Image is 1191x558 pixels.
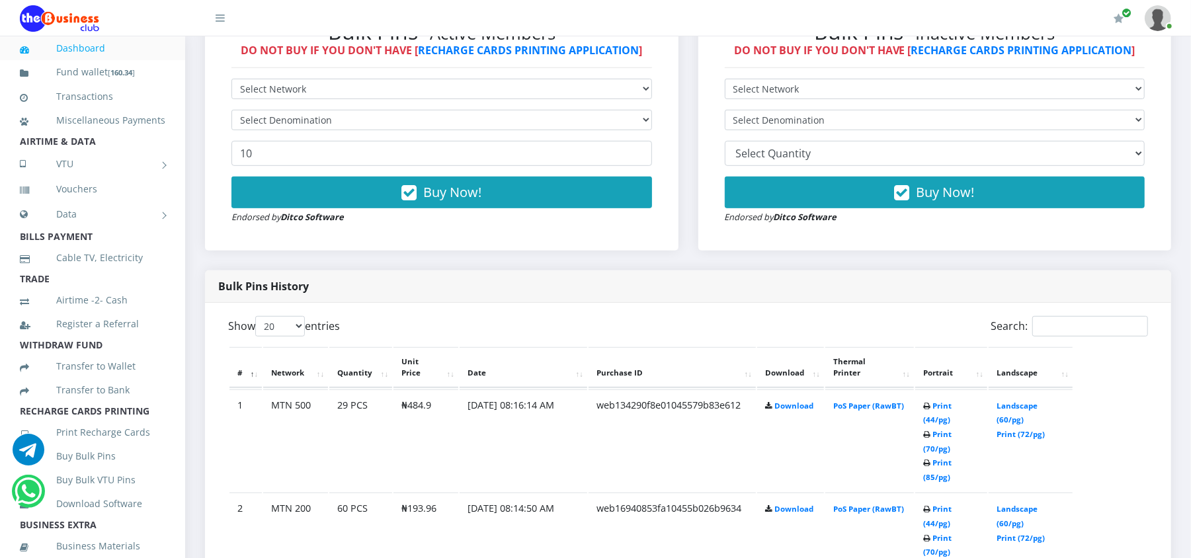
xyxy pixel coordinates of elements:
a: Data [20,198,165,231]
th: Purchase ID: activate to sort column ascending [589,347,756,388]
a: Fund wallet[160.34] [20,57,165,88]
a: PoS Paper (RawBT) [833,504,904,514]
td: 1 [229,389,262,492]
a: Airtime -2- Cash [20,285,165,315]
button: Buy Now! [231,177,652,208]
a: Cable TV, Electricity [20,243,165,273]
small: Endorsed by [725,211,837,223]
a: Dashboard [20,33,165,63]
span: Buy Now! [917,183,975,201]
input: Enter Quantity [231,141,652,166]
th: Download: activate to sort column ascending [757,347,824,388]
a: Print (85/pg) [923,458,952,482]
strong: Ditco Software [774,211,837,223]
small: [ ] [108,67,135,77]
a: Transfer to Wallet [20,351,165,381]
img: Logo [20,5,99,32]
a: Print (72/pg) [997,533,1045,543]
a: Download [774,504,813,514]
th: Thermal Printer: activate to sort column ascending [825,347,914,388]
a: Print (44/pg) [923,401,952,425]
small: Endorsed by [231,211,344,223]
button: Buy Now! [725,177,1145,208]
span: Renew/Upgrade Subscription [1122,8,1131,18]
a: Print (72/pg) [997,429,1045,439]
a: Buy Bulk Pins [20,441,165,471]
label: Show entries [228,316,340,337]
a: Transactions [20,81,165,112]
a: Transfer to Bank [20,375,165,405]
strong: Bulk Pins History [218,279,309,294]
b: 160.34 [110,67,132,77]
a: Print (70/pg) [923,533,952,557]
strong: DO NOT BUY IF YOU DON'T HAVE [ ] [734,43,1135,58]
a: Vouchers [20,174,165,204]
td: [DATE] 08:16:14 AM [460,389,587,492]
th: Date: activate to sort column ascending [460,347,587,388]
th: Landscape: activate to sort column ascending [989,347,1073,388]
select: Showentries [255,316,305,337]
a: RECHARGE CARDS PRINTING APPLICATION [418,43,639,58]
td: 29 PCS [329,389,392,492]
th: Quantity: activate to sort column ascending [329,347,392,388]
th: Unit Price: activate to sort column ascending [393,347,458,388]
a: Print Recharge Cards [20,417,165,448]
i: Renew/Upgrade Subscription [1114,13,1124,24]
th: #: activate to sort column descending [229,347,262,388]
a: Download Software [20,489,165,519]
td: ₦484.9 [393,389,458,492]
a: Landscape (60/pg) [997,401,1038,425]
a: PoS Paper (RawBT) [833,401,904,411]
img: User [1145,5,1171,31]
span: Buy Now! [423,183,481,201]
a: RECHARGE CARDS PRINTING APPLICATION [911,43,1132,58]
a: Miscellaneous Payments [20,105,165,136]
a: Print (70/pg) [923,429,952,454]
a: Buy Bulk VTU Pins [20,465,165,495]
a: VTU [20,147,165,180]
th: Portrait: activate to sort column ascending [915,347,987,388]
label: Search: [991,316,1148,337]
a: Chat for support [13,444,44,465]
a: Download [774,401,813,411]
td: web134290f8e01045579b83e612 [589,389,756,492]
a: Landscape (60/pg) [997,504,1038,528]
strong: DO NOT BUY IF YOU DON'T HAVE [ ] [241,43,642,58]
th: Network: activate to sort column ascending [263,347,328,388]
a: Register a Referral [20,309,165,339]
a: Chat for support [15,485,42,507]
td: MTN 500 [263,389,328,492]
a: Print (44/pg) [923,504,952,528]
strong: Ditco Software [280,211,344,223]
input: Search: [1032,316,1148,337]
